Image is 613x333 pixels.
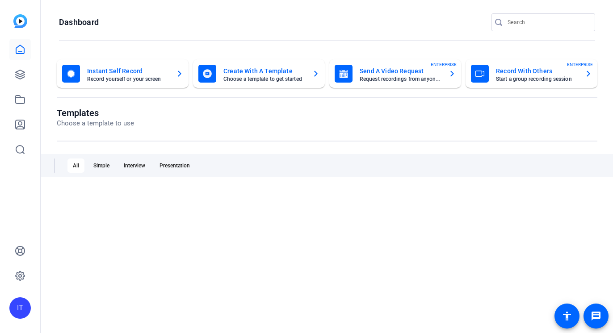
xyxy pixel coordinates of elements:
[466,59,597,88] button: Record With OthersStart a group recording sessionENTERPRISE
[13,14,27,28] img: blue-gradient.svg
[567,61,593,68] span: ENTERPRISE
[591,311,601,321] mat-icon: message
[57,118,134,129] p: Choose a template to use
[87,66,169,76] mat-card-title: Instant Self Record
[329,59,461,88] button: Send A Video RequestRequest recordings from anyone, anywhereENTERPRISE
[223,66,305,76] mat-card-title: Create With A Template
[360,76,441,82] mat-card-subtitle: Request recordings from anyone, anywhere
[9,297,31,319] div: IT
[59,17,99,28] h1: Dashboard
[431,61,457,68] span: ENTERPRISE
[57,59,189,88] button: Instant Self RecordRecord yourself or your screen
[87,76,169,82] mat-card-subtitle: Record yourself or your screen
[154,158,195,173] div: Presentation
[57,108,134,118] h1: Templates
[223,76,305,82] mat-card-subtitle: Choose a template to get started
[118,158,151,173] div: Interview
[360,66,441,76] mat-card-title: Send A Video Request
[193,59,325,88] button: Create With A TemplateChoose a template to get started
[496,66,578,76] mat-card-title: Record With Others
[67,158,84,173] div: All
[88,158,115,173] div: Simple
[508,17,588,28] input: Search
[562,311,572,321] mat-icon: accessibility
[496,76,578,82] mat-card-subtitle: Start a group recording session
